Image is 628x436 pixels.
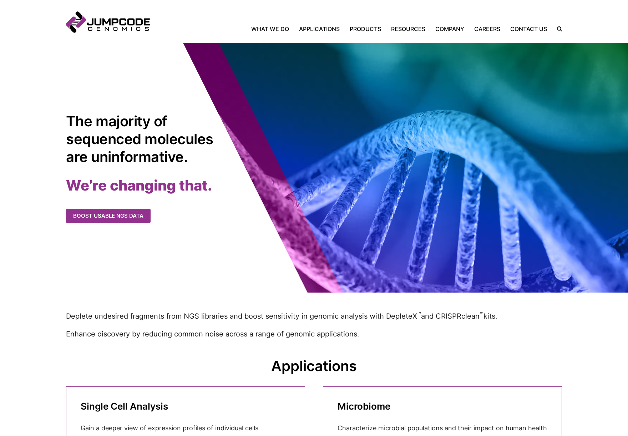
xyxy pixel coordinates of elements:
[480,311,483,318] sup: ™
[294,25,345,33] a: Applications
[66,209,151,223] a: Boost usable NGS data
[66,310,562,321] p: Deplete undesired fragments from NGS libraries and boost sensitivity in genomic analysis with Dep...
[66,112,218,166] h1: The majority of sequenced molecules are uninformative.
[338,423,547,433] p: Characterize microbial populations and their impact on human health
[66,357,562,375] h2: Applications
[81,401,290,412] h3: Single Cell Analysis
[251,25,294,33] a: What We Do
[81,423,290,433] p: Gain a deeper view of expression profiles of individual cells
[417,311,421,318] sup: ™
[66,177,314,194] h2: We’re changing that.
[345,25,386,33] a: Products
[505,25,552,33] a: Contact Us
[469,25,505,33] a: Careers
[150,25,552,33] nav: Primary Navigation
[552,26,562,31] label: Search the site.
[386,25,430,33] a: Resources
[66,329,562,339] p: Enhance discovery by reducing common noise across a range of genomic applications.
[338,401,547,412] h3: Microbiome
[430,25,469,33] a: Company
